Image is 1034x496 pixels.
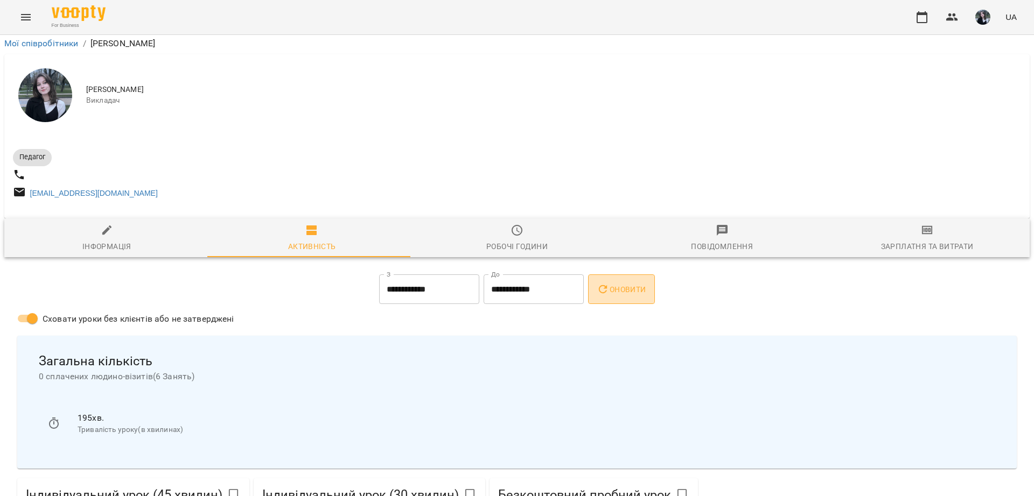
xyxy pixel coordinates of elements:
span: [PERSON_NAME] [86,84,1021,95]
span: Загальна кількість [39,353,995,370]
button: UA [1001,7,1021,27]
div: Активність [288,240,336,253]
div: Робочі години [486,240,548,253]
p: [PERSON_NAME] [90,37,156,50]
img: 91885ff653e4a9d6131c60c331ff4ae6.jpeg [975,10,990,25]
button: Оновити [588,274,654,304]
span: For Business [52,22,106,29]
a: [EMAIL_ADDRESS][DOMAIN_NAME] [30,189,158,197]
div: Зарплатня та Витрати [881,240,974,253]
span: Оновити [597,283,646,296]
span: Сховати уроки без клієнтів або не затверджені [43,313,234,325]
span: 0 сплачених людино-візитів ( 6 Занять ) [39,370,995,383]
div: Інформація [82,240,131,253]
p: 195 хв. [78,412,987,424]
span: Педагог [13,152,52,162]
p: Тривалість уроку(в хвилинах) [78,424,987,435]
a: Мої співробітники [4,38,79,48]
li: / [83,37,86,50]
button: Menu [13,4,39,30]
span: UA [1005,11,1017,23]
div: Повідомлення [691,240,753,253]
img: Сікора Марія Юріївна [18,68,72,122]
img: Voopty Logo [52,5,106,21]
nav: breadcrumb [4,37,1030,50]
span: Викладач [86,95,1021,106]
